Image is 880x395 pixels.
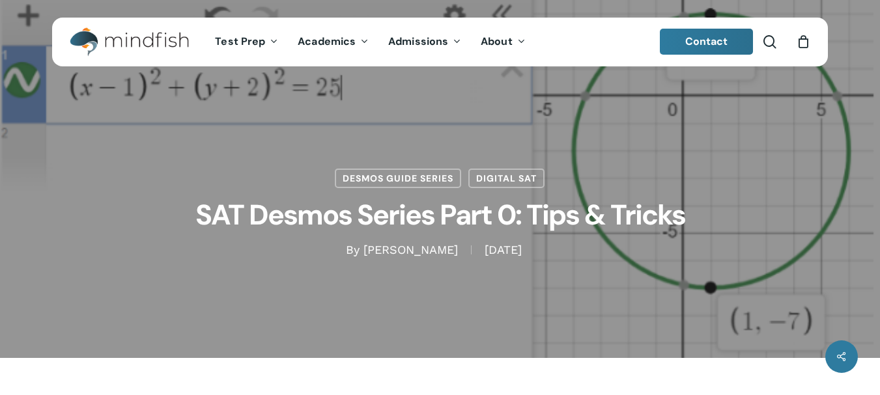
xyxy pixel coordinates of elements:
a: Test Prep [205,36,288,48]
iframe: Chatbot [794,309,862,377]
a: About [471,36,535,48]
span: By [346,245,360,254]
a: Cart [796,34,810,49]
a: Desmos Guide Series [335,169,461,188]
h1: SAT Desmos Series Part 0: Tips & Tricks [115,188,766,242]
a: Academics [288,36,378,48]
a: Admissions [378,36,471,48]
span: Admissions [388,34,448,48]
a: [PERSON_NAME] [363,243,458,256]
a: Digital SAT [468,169,545,188]
span: About [481,34,513,48]
nav: Main Menu [205,18,535,66]
span: Contact [685,34,728,48]
span: Test Prep [215,34,265,48]
span: Academics [298,34,356,48]
header: Main Menu [52,18,828,66]
a: Contact [660,29,754,55]
span: [DATE] [471,245,535,254]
